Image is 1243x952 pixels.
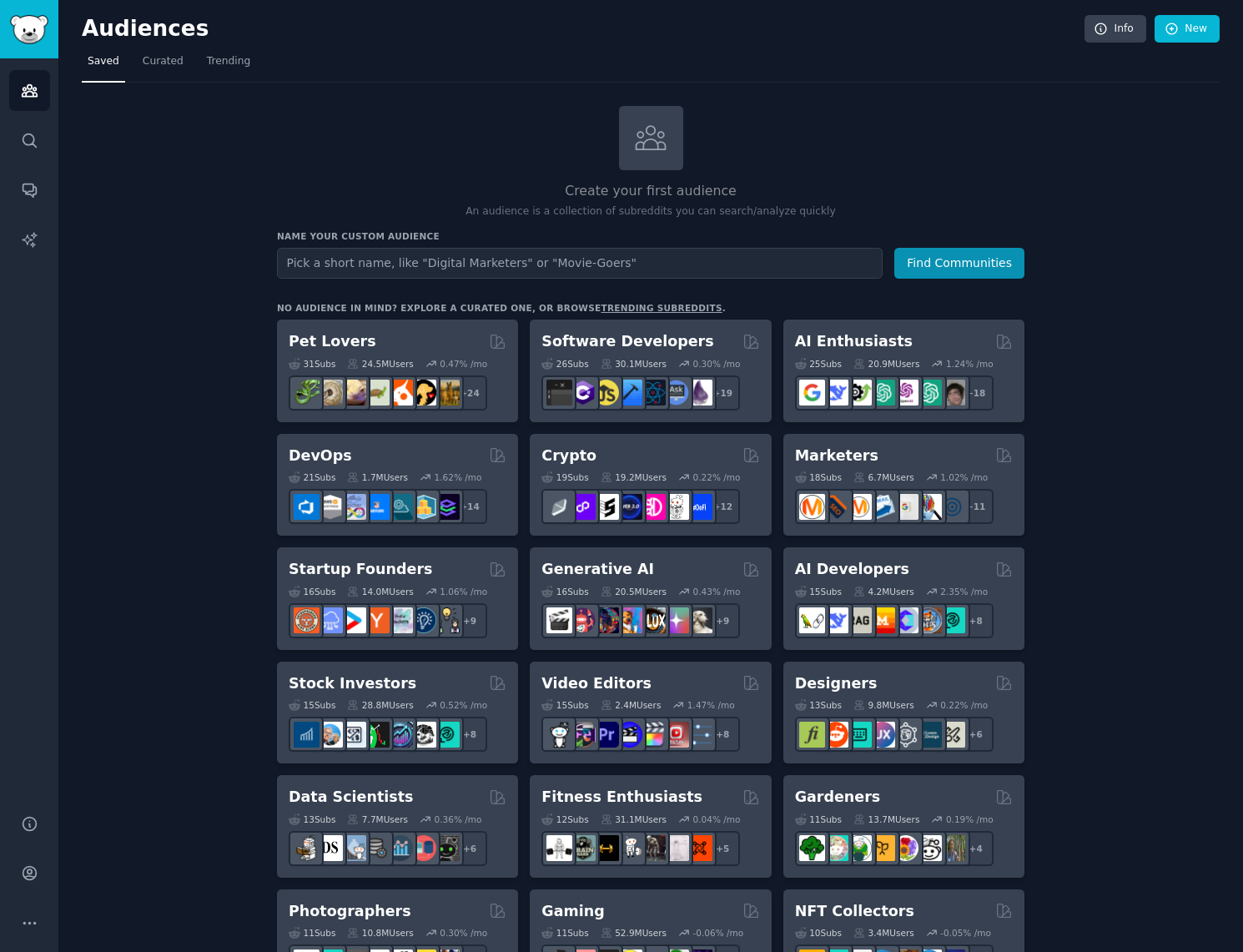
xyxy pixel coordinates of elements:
div: 25 Sub s [795,358,842,370]
img: EntrepreneurRideAlong [294,607,320,633]
img: DeepSeek [823,380,848,405]
img: web3 [616,494,642,520]
div: 0.43 % /mo [693,586,741,597]
img: gopro [546,722,572,748]
img: azuredevops [294,494,320,520]
img: statistics [340,835,366,861]
img: LangChain [799,607,825,633]
div: 0.47 % /mo [440,358,487,370]
img: GYM [546,835,572,861]
h2: Designers [795,673,878,694]
img: PetAdvice [410,380,436,405]
img: datasets [410,835,436,861]
img: typography [799,722,825,748]
img: elixir [687,380,712,405]
div: 15 Sub s [289,699,335,711]
div: 2.4M Users [601,699,662,711]
img: Trading [364,722,390,748]
img: editors [570,722,596,748]
img: AItoolsCatalog [846,380,872,405]
h2: Create your first audience [277,181,1024,202]
div: 1.47 % /mo [687,699,735,711]
div: No audience in mind? Explore a curated one, or browse . [277,302,726,314]
div: 2.35 % /mo [940,586,988,597]
h2: AI Enthusiasts [795,331,913,352]
div: 21 Sub s [289,471,335,483]
h2: Gaming [541,901,604,922]
img: data [434,835,460,861]
div: + 8 [705,717,740,752]
img: deepdream [593,607,619,633]
img: Docker_DevOps [340,494,366,520]
img: UI_Design [846,722,872,748]
img: AskMarketing [846,494,872,520]
img: growmybusiness [434,607,460,633]
img: ethfinance [546,494,572,520]
div: 6.7M Users [853,471,914,483]
div: 0.22 % /mo [693,471,741,483]
img: UX_Design [939,722,965,748]
h2: Software Developers [541,331,713,352]
div: -0.06 % /mo [693,927,744,939]
img: chatgpt_prompts_ [916,380,942,405]
img: cockatiel [387,380,413,405]
div: 19 Sub s [541,471,588,483]
div: 7.7M Users [347,813,408,825]
img: FluxAI [640,607,666,633]
img: workout [593,835,619,861]
div: 28.8M Users [347,699,413,711]
div: 14.0M Users [347,586,413,597]
h2: Fitness Enthusiasts [541,787,702,808]
div: + 14 [452,489,487,524]
img: dividends [294,722,320,748]
img: postproduction [687,722,712,748]
img: sdforall [616,607,642,633]
img: GummySearch logo [10,15,48,44]
img: dogbreed [434,380,460,405]
button: Find Communities [894,248,1024,279]
div: 30.1M Users [601,358,667,370]
img: ycombinator [364,607,390,633]
img: finalcutpro [640,722,666,748]
div: + 9 [705,603,740,638]
div: 16 Sub s [541,586,588,597]
a: New [1155,15,1220,43]
h2: Data Scientists [289,787,413,808]
img: Emailmarketing [869,494,895,520]
div: + 11 [959,489,994,524]
div: + 4 [959,831,994,866]
div: 9.8M Users [853,699,914,711]
div: + 6 [452,831,487,866]
img: learnjavascript [593,380,619,405]
img: dataengineering [364,835,390,861]
img: DreamBooth [687,607,712,633]
img: reactnative [640,380,666,405]
div: 0.30 % /mo [693,358,741,370]
div: 13 Sub s [795,699,842,711]
div: 24.5M Users [347,358,413,370]
img: defi_ [687,494,712,520]
div: 0.30 % /mo [440,927,487,939]
img: analytics [387,835,413,861]
div: 1.02 % /mo [940,471,988,483]
img: userexperience [893,722,918,748]
div: 52.9M Users [601,927,667,939]
img: Entrepreneurship [410,607,436,633]
img: AWS_Certified_Experts [317,494,343,520]
img: fitness30plus [640,835,666,861]
img: MistralAI [869,607,895,633]
img: herpetology [294,380,320,405]
h2: Audiences [82,16,1084,43]
div: 10 Sub s [795,927,842,939]
h2: Video Editors [541,673,652,694]
img: logodesign [823,722,848,748]
div: 0.36 % /mo [435,813,482,825]
img: GardenersWorld [939,835,965,861]
h2: Pet Lovers [289,331,376,352]
div: 3.4M Users [853,927,914,939]
img: content_marketing [799,494,825,520]
div: 31.1M Users [601,813,667,825]
div: + 5 [705,831,740,866]
div: 31 Sub s [289,358,335,370]
div: 1.7M Users [347,471,408,483]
